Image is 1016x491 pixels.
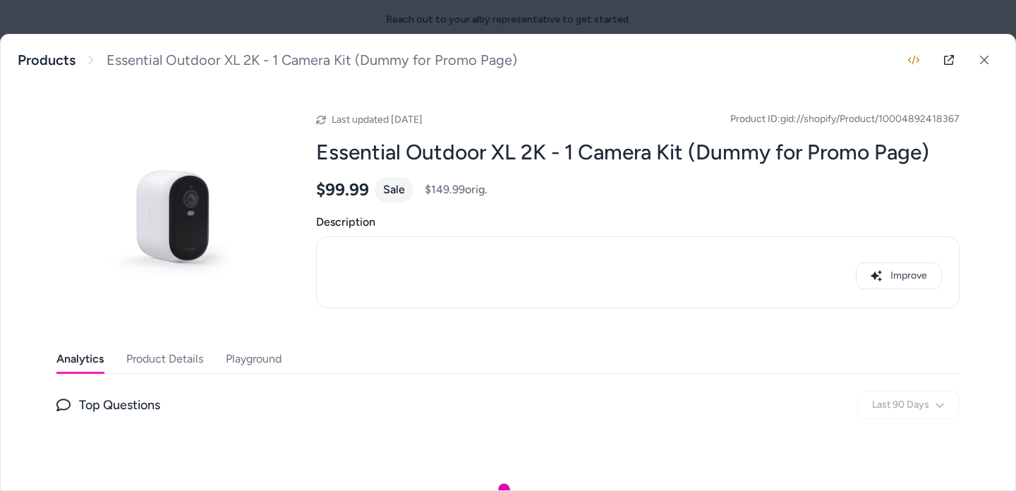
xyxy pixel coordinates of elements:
button: Product Details [126,345,203,373]
nav: breadcrumb [18,51,517,69]
img: e2-XL-1cam-w.png [56,102,282,328]
span: Last updated [DATE] [332,114,423,126]
span: Top Questions [79,395,160,415]
span: Product ID: gid://shopify/Product/10004892418367 [730,112,960,126]
span: $149.99 orig. [425,181,488,198]
span: $99.99 [316,179,369,200]
a: Products [18,51,75,69]
span: Essential Outdoor XL 2K - 1 Camera Kit (Dummy for Promo Page) [107,51,517,69]
button: Improve [856,262,942,289]
div: Sale [375,177,413,202]
span: Description [316,214,960,231]
button: Analytics [56,345,104,373]
button: Playground [226,345,282,373]
h2: Essential Outdoor XL 2K - 1 Camera Kit (Dummy for Promo Page) [316,139,960,166]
